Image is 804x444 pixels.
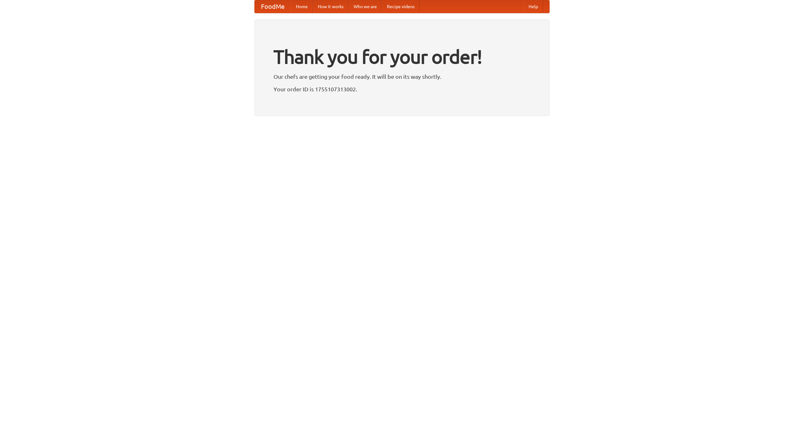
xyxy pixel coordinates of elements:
h1: Thank you for your order! [274,42,530,72]
p: Our chefs are getting your food ready. It will be on its way shortly. [274,72,530,81]
p: Your order ID is 1755107313002. [274,84,530,94]
a: Help [524,0,543,13]
a: FoodMe [255,0,291,13]
a: Home [291,0,313,13]
a: How it works [313,0,349,13]
a: Who we are [349,0,382,13]
a: Recipe videos [382,0,420,13]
